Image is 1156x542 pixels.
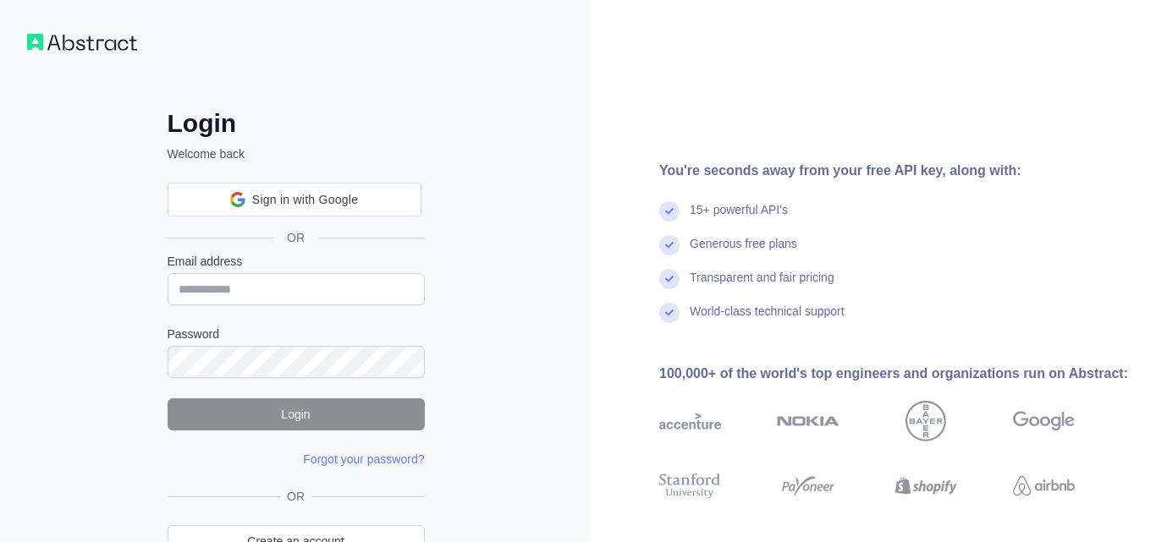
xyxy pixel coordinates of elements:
p: Welcome back [168,145,425,162]
span: Sign in with Google [252,191,358,209]
img: accenture [659,401,721,441]
img: airbnb [1013,470,1075,501]
span: OR [280,488,311,505]
img: google [1013,401,1075,441]
button: Login [168,398,425,430]
div: Sign in with Google [168,183,421,216]
img: check mark [659,201,680,222]
h2: Login [168,108,425,139]
img: check mark [659,235,680,255]
img: nokia [777,401,839,441]
div: Generous free plans [690,235,797,269]
img: payoneer [777,470,839,501]
span: OR [273,229,318,246]
label: Password [168,326,425,342]
img: check mark [659,303,680,323]
img: shopify [895,470,957,501]
div: You're seconds away from your free API key, along with: [659,161,1129,181]
img: Workflow [27,34,137,51]
a: Forgot your password? [303,452,424,466]
img: check mark [659,269,680,289]
img: bayer [906,401,946,441]
label: Email address [168,253,425,270]
div: 100,000+ of the world's top engineers and organizations run on Abstract: [659,364,1129,384]
div: 15+ powerful API's [690,201,788,235]
div: World-class technical support [690,303,845,337]
div: Transparent and fair pricing [690,269,834,303]
img: stanford university [659,470,721,501]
